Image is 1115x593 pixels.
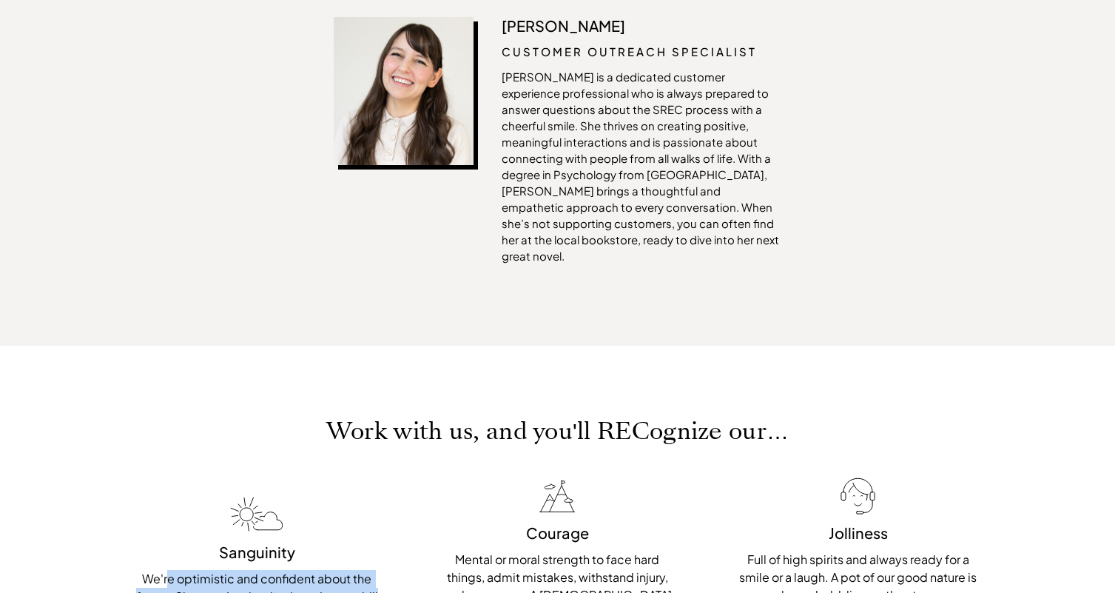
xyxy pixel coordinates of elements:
p: Work with us, and you'll RECognize our… [136,417,980,445]
p: CUSTOMER OUTREACH SPECIALIST [502,44,781,60]
p: Jolliness [737,524,979,542]
p: [PERSON_NAME] is a dedicated customer experience professional who is always prepared to answer qu... [502,69,781,264]
p: Sanguinity [136,543,378,561]
p: Courage [437,524,678,542]
p: [PERSON_NAME] [502,17,781,35]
